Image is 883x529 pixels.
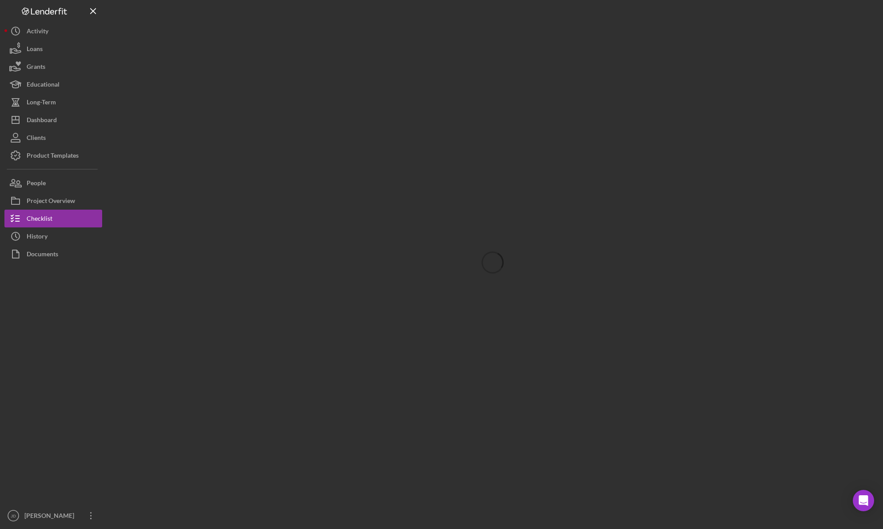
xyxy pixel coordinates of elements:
button: Loans [4,40,102,58]
button: Long-Term [4,93,102,111]
div: Clients [27,129,46,149]
button: Grants [4,58,102,76]
div: Long-Term [27,93,56,113]
button: Educational [4,76,102,93]
div: [PERSON_NAME] [22,507,80,527]
button: People [4,174,102,192]
button: Dashboard [4,111,102,129]
button: Documents [4,245,102,263]
div: Project Overview [27,192,75,212]
div: Educational [27,76,60,95]
div: People [27,174,46,194]
button: Product Templates [4,147,102,164]
div: Grants [27,58,45,78]
button: JD[PERSON_NAME] [4,507,102,525]
div: Activity [27,22,48,42]
div: Product Templates [27,147,79,167]
div: History [27,227,48,247]
button: Checklist [4,210,102,227]
text: JD [11,513,16,518]
button: Project Overview [4,192,102,210]
button: Activity [4,22,102,40]
div: Loans [27,40,43,60]
button: History [4,227,102,245]
button: Clients [4,129,102,147]
div: Dashboard [27,111,57,131]
div: Documents [27,245,58,265]
div: Open Intercom Messenger [853,490,874,511]
div: Checklist [27,210,52,230]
